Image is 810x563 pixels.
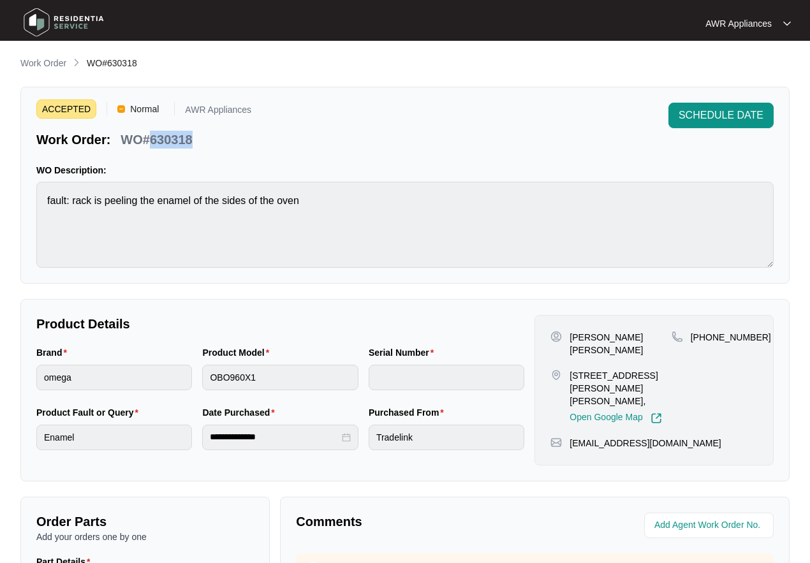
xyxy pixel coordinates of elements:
p: [EMAIL_ADDRESS][DOMAIN_NAME] [570,437,721,450]
img: user-pin [550,331,562,342]
p: WO#630318 [121,131,192,149]
img: residentia service logo [19,3,108,41]
input: Brand [36,365,192,390]
input: Product Model [202,365,358,390]
img: map-pin [550,437,562,448]
p: [STREET_ADDRESS][PERSON_NAME][PERSON_NAME], [570,369,671,407]
input: Product Fault or Query [36,425,192,450]
button: SCHEDULE DATE [668,103,774,128]
p: AWR Appliances [185,105,251,119]
p: Work Order [20,57,66,69]
label: Purchased From [369,406,449,419]
img: Vercel Logo [117,105,125,113]
img: map-pin [550,369,562,381]
label: Brand [36,346,72,359]
label: Product Model [202,346,274,359]
p: Product Details [36,315,524,333]
input: Add Agent Work Order No. [654,518,766,533]
label: Date Purchased [202,406,279,419]
input: Purchased From [369,425,524,450]
p: [PHONE_NUMBER] [691,331,771,344]
textarea: fault: rack is peeling the enamel of the sides of the oven [36,182,774,268]
p: AWR Appliances [705,17,772,30]
p: Order Parts [36,513,254,530]
img: chevron-right [71,57,82,68]
input: Date Purchased [210,430,339,444]
p: Comments [296,513,526,530]
span: ACCEPTED [36,99,96,119]
a: Open Google Map [570,413,661,424]
p: WO Description: [36,164,774,177]
span: SCHEDULE DATE [679,108,763,123]
span: Normal [125,99,164,119]
span: WO#630318 [87,58,137,68]
p: Work Order: [36,131,110,149]
p: [PERSON_NAME] [PERSON_NAME] [570,331,671,356]
img: dropdown arrow [783,20,791,27]
input: Serial Number [369,365,524,390]
label: Serial Number [369,346,439,359]
a: Work Order [18,57,69,71]
img: Link-External [651,413,662,424]
label: Product Fault or Query [36,406,144,419]
p: Add your orders one by one [36,530,254,543]
img: map-pin [672,331,683,342]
